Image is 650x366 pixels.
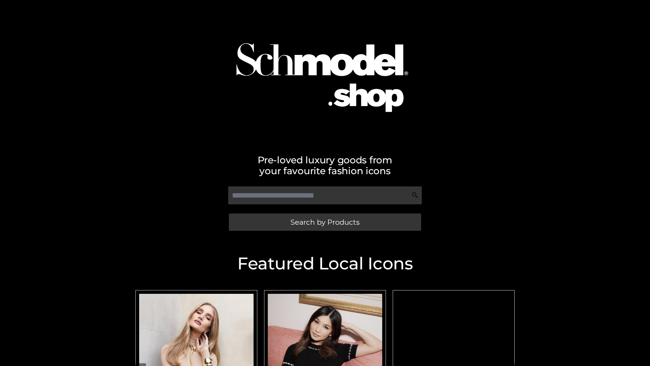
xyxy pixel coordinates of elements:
[412,192,418,199] img: Search Icon
[290,219,360,226] span: Search by Products
[229,213,421,231] a: Search by Products
[132,255,518,272] h2: Featured Local Icons​
[132,155,518,176] h2: Pre-loved luxury goods from your favourite fashion icons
